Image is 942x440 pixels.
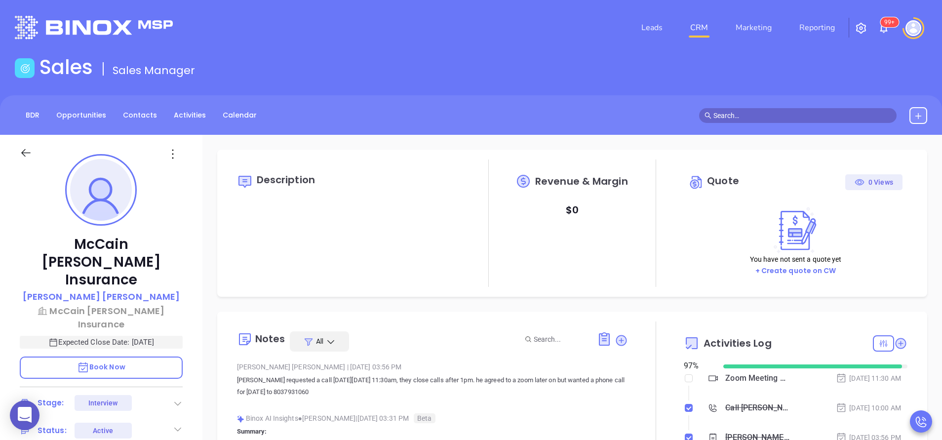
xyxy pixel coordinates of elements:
[689,174,705,190] img: Circle dollar
[20,236,183,289] p: McCain [PERSON_NAME] Insurance
[684,360,711,372] div: 97 %
[534,334,586,345] input: Search...
[725,400,790,415] div: Call [PERSON_NAME] to follow up
[39,55,93,79] h1: Sales
[836,373,901,384] div: [DATE] 11:30 AM
[707,174,739,188] span: Quote
[704,338,771,348] span: Activities Log
[38,396,64,410] div: Stage:
[769,207,823,254] img: Create on CWSell
[705,112,711,119] span: search
[168,107,212,123] a: Activities
[755,266,836,276] a: + Create quote on CW
[257,173,315,187] span: Description
[795,18,839,38] a: Reporting
[750,254,842,265] p: You have not sent a quote yet
[20,336,183,349] p: Expected Close Date: [DATE]
[414,413,435,423] span: Beta
[686,18,712,38] a: CRM
[255,334,285,344] div: Notes
[237,411,628,426] div: Binox AI Insights [PERSON_NAME] | [DATE] 03:31 PM
[50,107,112,123] a: Opportunities
[23,290,180,304] a: [PERSON_NAME] [PERSON_NAME]
[77,362,125,372] span: Book Now
[566,201,579,219] p: $ 0
[725,371,790,386] div: Zoom Meeting with [PERSON_NAME]
[15,16,173,39] img: logo
[836,402,901,413] div: [DATE] 10:00 AM
[732,18,776,38] a: Marketing
[237,360,628,374] div: [PERSON_NAME] [PERSON_NAME] [DATE] 03:56 PM
[93,423,113,439] div: Active
[217,107,263,123] a: Calendar
[855,22,867,34] img: iconSetting
[905,20,921,36] img: user
[117,107,163,123] a: Contacts
[878,22,890,34] img: iconNotification
[23,290,180,303] p: [PERSON_NAME] [PERSON_NAME]
[713,110,891,121] input: Search…
[237,415,244,423] img: svg%3e
[637,18,667,38] a: Leads
[88,395,118,411] div: Interview
[113,63,195,78] span: Sales Manager
[20,107,45,123] a: BDR
[855,174,893,190] div: 0 Views
[880,17,899,27] sup: 100
[347,363,349,371] span: |
[535,176,628,186] span: Revenue & Margin
[70,159,132,221] img: profile-user
[298,414,303,422] span: ●
[237,428,267,435] b: Summary:
[237,374,628,398] p: [PERSON_NAME] requested a call [DATE][DATE] 11:30am, they close calls after 1pm. he agreed to a z...
[316,336,323,346] span: All
[752,265,839,277] button: + Create quote on CW
[38,423,67,438] div: Status:
[20,304,183,331] a: McCain [PERSON_NAME] Insurance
